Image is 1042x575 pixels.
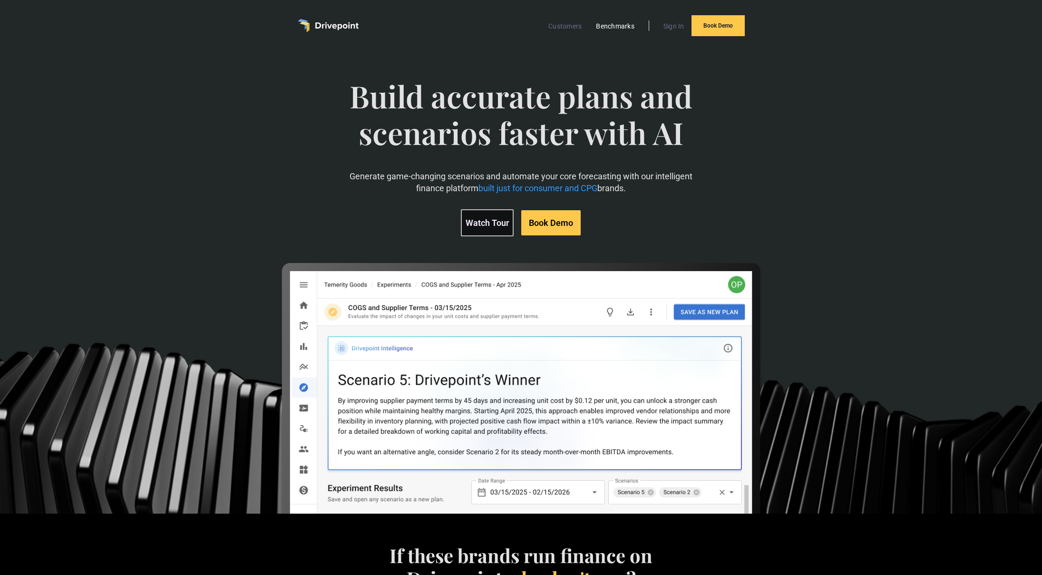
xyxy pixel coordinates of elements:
a: Benchmarks [591,20,639,32]
a: Sign In [659,20,689,32]
a: Customers [544,20,586,32]
a: Watch Tour [461,209,514,236]
a: Book Demo [691,15,745,36]
span: built just for consumer and CPG [478,183,597,193]
p: Generate game-changing scenarios and automate your core forecasting with our intelligent finance ... [341,170,702,194]
a: Book Demo [521,210,581,235]
a: home [298,19,359,32]
span: Build accurate plans and scenarios faster with AI [341,78,702,170]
